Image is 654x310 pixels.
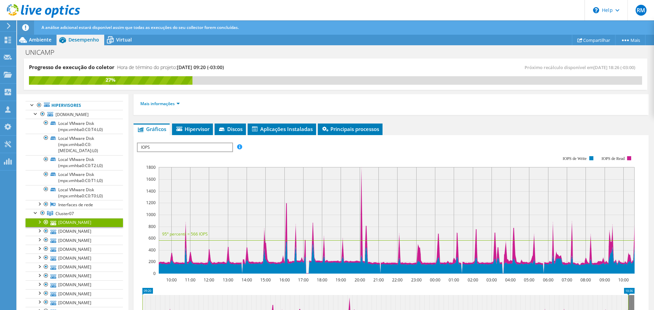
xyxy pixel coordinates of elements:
text: IOPS de Write [563,156,587,161]
text: 07:00 [562,277,572,283]
span: Ambiente [29,36,51,43]
a: [DOMAIN_NAME] [26,227,123,236]
text: 05:00 [524,277,534,283]
text: 13:00 [223,277,233,283]
a: Cluster07 [26,209,123,218]
div: 27% [29,76,192,84]
a: [DOMAIN_NAME] [26,110,123,119]
text: 09:00 [599,277,610,283]
a: Local VMware Disk (mpx.vmhba0:C0:[MEDICAL_DATA]:L0) [26,134,123,155]
text: 18:00 [317,277,327,283]
text: 800 [149,224,156,229]
span: RM [636,5,647,16]
span: Virtual [116,36,132,43]
text: 23:00 [411,277,422,283]
a: [DOMAIN_NAME] [26,218,123,227]
span: Hipervisor [175,126,209,132]
a: [DOMAIN_NAME] [26,245,123,254]
a: Mais [615,35,645,45]
text: 10:00 [166,277,177,283]
span: Gráficos [137,126,166,132]
h4: Hora de término do projeto: [117,64,224,71]
span: [DOMAIN_NAME] [56,112,89,117]
span: Principais processos [321,126,379,132]
span: Aplicações Instaladas [251,126,313,132]
svg: \n [593,7,599,13]
text: 1200 [146,200,156,206]
a: Compartilhar [572,35,616,45]
a: [DOMAIN_NAME] [26,272,123,280]
h1: UNICAMP [22,49,65,56]
text: 16:00 [279,277,290,283]
text: 01:00 [449,277,459,283]
span: Desempenho [68,36,99,43]
text: 200 [149,259,156,264]
a: [DOMAIN_NAME] [26,298,123,307]
text: 06:00 [543,277,554,283]
a: Local VMware Disk (mpx.vmhba0:C0:T0:L0) [26,185,123,200]
text: 1600 [146,176,156,182]
a: Local VMware Disk (mpx.vmhba0:C0:T2:L0) [26,155,123,170]
a: Local VMware Disk (mpx.vmhba0:C0:T1:L0) [26,170,123,185]
span: [DATE] 09:20 (-03:00) [177,64,224,70]
text: 600 [149,235,156,241]
text: 1000 [146,212,156,217]
text: 11:00 [185,277,196,283]
a: [DOMAIN_NAME] [26,263,123,272]
text: 95° percentil = 566 IOPS [162,231,208,237]
text: 22:00 [392,277,403,283]
text: IOPS de Read [602,156,625,161]
span: IOPS [138,143,232,151]
a: Local VMware Disk (mpx.vmhba0:C0:T4:L0) [26,119,123,134]
text: 08:00 [580,277,591,283]
a: [DOMAIN_NAME] [26,254,123,262]
text: 00:00 [430,277,440,283]
text: 19:00 [336,277,346,283]
text: 02:00 [468,277,478,283]
text: 400 [149,247,156,253]
a: Hipervisores [26,101,123,110]
text: 1400 [146,188,156,194]
span: A análise adicional estará disponível assim que todas as execuções do seu collector forem concluí... [42,25,239,30]
text: 0 [153,271,156,276]
text: 14:00 [242,277,252,283]
span: Cluster07 [56,211,74,216]
span: Próximo recálculo disponível em [525,64,639,70]
span: Discos [218,126,243,132]
text: 1800 [146,164,156,170]
text: 12:00 [204,277,214,283]
a: Mais informações [140,101,180,107]
text: 20:00 [355,277,365,283]
text: 21:00 [373,277,384,283]
a: [DOMAIN_NAME] [26,236,123,245]
a: Interfaces de rede [26,200,123,209]
text: 17:00 [298,277,309,283]
a: [DOMAIN_NAME] [26,289,123,298]
text: 15:00 [260,277,271,283]
a: [DOMAIN_NAME] [26,280,123,289]
text: 03:00 [486,277,497,283]
span: [DATE] 18:26 (-03:00) [593,64,635,70]
text: 04:00 [505,277,516,283]
text: 10:00 [618,277,629,283]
